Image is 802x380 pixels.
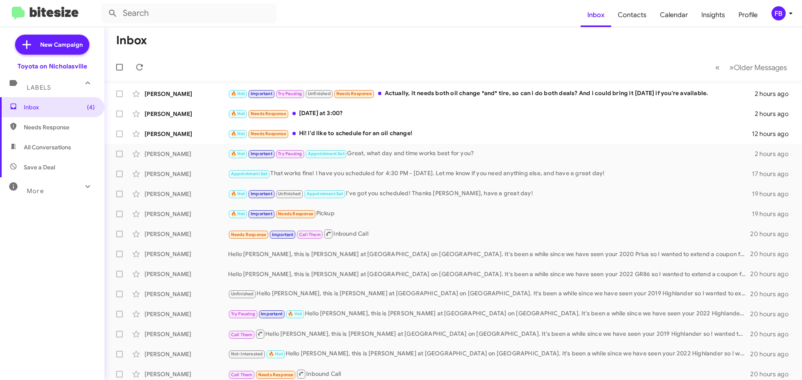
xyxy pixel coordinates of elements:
div: 20 hours ago [750,330,795,338]
div: [PERSON_NAME] [145,210,228,218]
span: Important [251,91,272,96]
span: Contacts [611,3,653,27]
span: Needs Response [258,372,294,377]
span: Save a Deal [24,163,55,171]
span: Needs Response [231,232,266,237]
div: [PERSON_NAME] [145,270,228,278]
span: Not-Interested [231,351,263,357]
div: 2 hours ago [755,150,795,158]
span: Inbox [24,103,95,111]
div: 20 hours ago [750,230,795,238]
div: [PERSON_NAME] [145,250,228,258]
span: 🔥 Hot [231,151,245,156]
span: Labels [27,84,51,91]
div: [PERSON_NAME] [145,110,228,118]
div: [PERSON_NAME] [145,150,228,158]
div: 19 hours ago [752,210,795,218]
div: [PERSON_NAME] [145,170,228,178]
span: Call Them [299,232,321,237]
button: Next [724,59,792,76]
div: [PERSON_NAME] [145,290,228,298]
span: 🔥 Hot [231,111,245,116]
span: Needs Response [24,123,95,131]
div: Pickup [228,209,752,219]
span: Call Them [231,332,253,337]
div: [PERSON_NAME] [145,90,228,98]
a: Calendar [653,3,695,27]
h1: Inbox [116,34,147,47]
div: [PERSON_NAME] [145,330,228,338]
div: That works fine! I have you scheduled for 4:30 PM - [DATE]. Let me know if you need anything else... [228,169,752,179]
div: Toyota on Nicholasville [18,62,87,70]
div: Inbound Call [228,229,750,239]
a: Inbox [581,3,611,27]
span: (4) [87,103,95,111]
span: Important [251,211,272,216]
span: New Campaign [40,40,83,49]
span: Appointment Set [231,171,268,176]
span: Older Messages [734,63,787,72]
div: 20 hours ago [750,290,795,298]
span: Call Them [231,372,253,377]
div: [PERSON_NAME] [145,310,228,318]
div: Actually, it needs both oil change *and* tire, so can i do both deals? And i could bring it [DATE... [228,89,755,98]
div: I've got you scheduled! Thanks [PERSON_NAME], have a great day! [228,189,752,199]
div: [PERSON_NAME] [145,350,228,358]
span: 🔥 Hot [231,131,245,136]
div: [DATE] at 3:00? [228,109,755,118]
span: Needs Response [251,111,286,116]
span: 🔥 Hot [231,211,245,216]
span: Important [251,191,272,196]
div: 2 hours ago [755,90,795,98]
div: 19 hours ago [752,190,795,198]
span: Needs Response [278,211,313,216]
div: [PERSON_NAME] [145,190,228,198]
span: Try Pausing [231,311,255,317]
input: Search [101,3,277,23]
div: 2 hours ago [755,110,795,118]
div: Hello [PERSON_NAME], this is [PERSON_NAME] at [GEOGRAPHIC_DATA] on [GEOGRAPHIC_DATA]. It's been a... [228,329,750,339]
div: 20 hours ago [750,370,795,378]
span: Important [261,311,282,317]
span: Try Pausing [278,91,302,96]
a: Profile [732,3,764,27]
div: Hello [PERSON_NAME], this is [PERSON_NAME] at [GEOGRAPHIC_DATA] on [GEOGRAPHIC_DATA]. It's been a... [228,289,750,299]
span: Important [272,232,294,237]
button: Previous [710,59,725,76]
span: Needs Response [336,91,372,96]
span: 🔥 Hot [231,91,245,96]
div: Great, what day and time works best for you? [228,149,755,159]
span: Appointment Set [308,151,345,156]
div: Hello [PERSON_NAME], this is [PERSON_NAME] at [GEOGRAPHIC_DATA] on [GEOGRAPHIC_DATA]. It's been a... [228,270,750,278]
div: FB [772,6,786,20]
span: 🔥 Hot [288,311,302,317]
a: Insights [695,3,732,27]
div: [PERSON_NAME] [145,230,228,238]
div: 12 hours ago [752,130,795,138]
div: 20 hours ago [750,350,795,358]
span: 🔥 Hot [269,351,283,357]
div: 20 hours ago [750,270,795,278]
span: Try Pausing [278,151,302,156]
span: 🔥 Hot [231,191,245,196]
span: All Conversations [24,143,71,151]
span: Needs Response [251,131,286,136]
nav: Page navigation example [711,59,792,76]
span: « [715,62,720,73]
div: Hello [PERSON_NAME], this is [PERSON_NAME] at [GEOGRAPHIC_DATA] on [GEOGRAPHIC_DATA]. It's been a... [228,309,750,319]
button: FB [764,6,793,20]
div: Hi! I'd like to schedule for an oil change! [228,129,752,138]
div: [PERSON_NAME] [145,370,228,378]
a: New Campaign [15,35,89,55]
div: 20 hours ago [750,250,795,258]
span: » [729,62,734,73]
span: More [27,187,44,195]
span: Unfinished [231,291,254,297]
div: Inbound Call [228,369,750,379]
span: Unfinished [278,191,301,196]
span: Important [251,151,272,156]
